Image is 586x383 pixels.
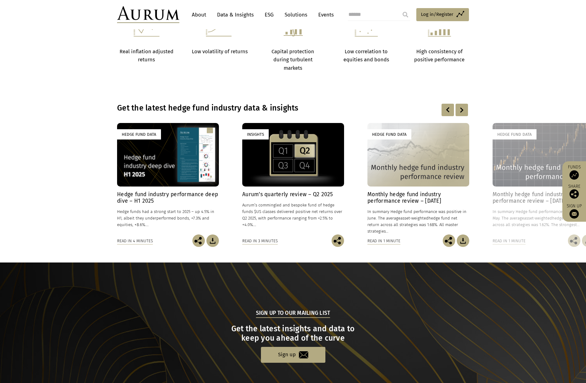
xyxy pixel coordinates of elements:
[117,129,161,139] div: Hedge Fund Data
[569,170,579,180] img: Access Funds
[117,208,219,228] p: Hedge funds had a strong start to 2025 – up 4.5% in H1, albeit they underperformed bonds, +7.3% a...
[569,209,579,219] img: Sign up to our newsletter
[443,234,455,247] img: Share this post
[242,129,269,139] div: Insights
[117,103,389,113] h3: Get the latest hedge fund industry data & insights
[457,234,469,247] img: Download Article
[367,129,411,139] div: Hedge Fund Data
[192,234,205,247] img: Share this post
[262,9,277,21] a: ESG
[189,9,209,21] a: About
[343,49,389,63] strong: Low correlation to equities and bonds
[117,238,153,244] div: Read in 4 minutes
[192,49,248,54] strong: Low volatility of returns
[117,191,219,204] h4: Hedge fund industry performance deep dive – H1 2025
[399,8,412,21] input: Submit
[256,309,330,318] h5: Sign up to our mailing list
[281,9,310,21] a: Solutions
[524,216,552,220] span: asset-weighted
[118,324,468,343] h3: Get the latest insights and data to keep you ahead of the curve
[414,49,465,63] strong: High consistency of positive performance
[493,129,536,139] div: Hedge Fund Data
[421,11,453,18] span: Log in/Register
[565,203,583,219] a: Sign up
[242,238,278,244] div: Read in 3 minutes
[367,208,469,235] p: In summary Hedge fund performance was positive in June. The average hedge fund net return across ...
[493,238,526,244] div: Read in 1 minute
[367,123,469,234] a: Hedge Fund Data Monthly hedge fund industry performance review – [DATE] In summary Hedge fund per...
[367,238,400,244] div: Read in 1 minute
[242,191,344,198] h4: Aurum’s quarterly review – Q2 2025
[569,189,579,199] img: Share this post
[261,347,325,363] a: Sign up
[117,6,179,23] img: Aurum
[242,123,344,234] a: Insights Aurum’s quarterly review – Q2 2025 Aurum’s commingled and bespoke fund of hedge funds $U...
[568,234,580,247] img: Share this post
[117,123,219,234] a: Hedge Fund Data Hedge fund industry performance deep dive – H1 2025 Hedge funds had a strong star...
[332,234,344,247] img: Share this post
[315,9,334,21] a: Events
[206,234,219,247] img: Download Article
[400,216,428,220] span: asset-weighted
[272,49,314,71] strong: Capital protection during turbulent markets
[214,9,257,21] a: Data & Insights
[565,184,583,199] div: Share
[120,49,173,63] strong: Real inflation adjusted returns
[416,8,469,21] a: Log in/Register
[565,164,583,180] a: Funds
[242,202,344,228] p: Aurum’s commingled and bespoke fund of hedge funds $US classes delivered positive net returns ove...
[367,191,469,204] h4: Monthly hedge fund industry performance review – [DATE]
